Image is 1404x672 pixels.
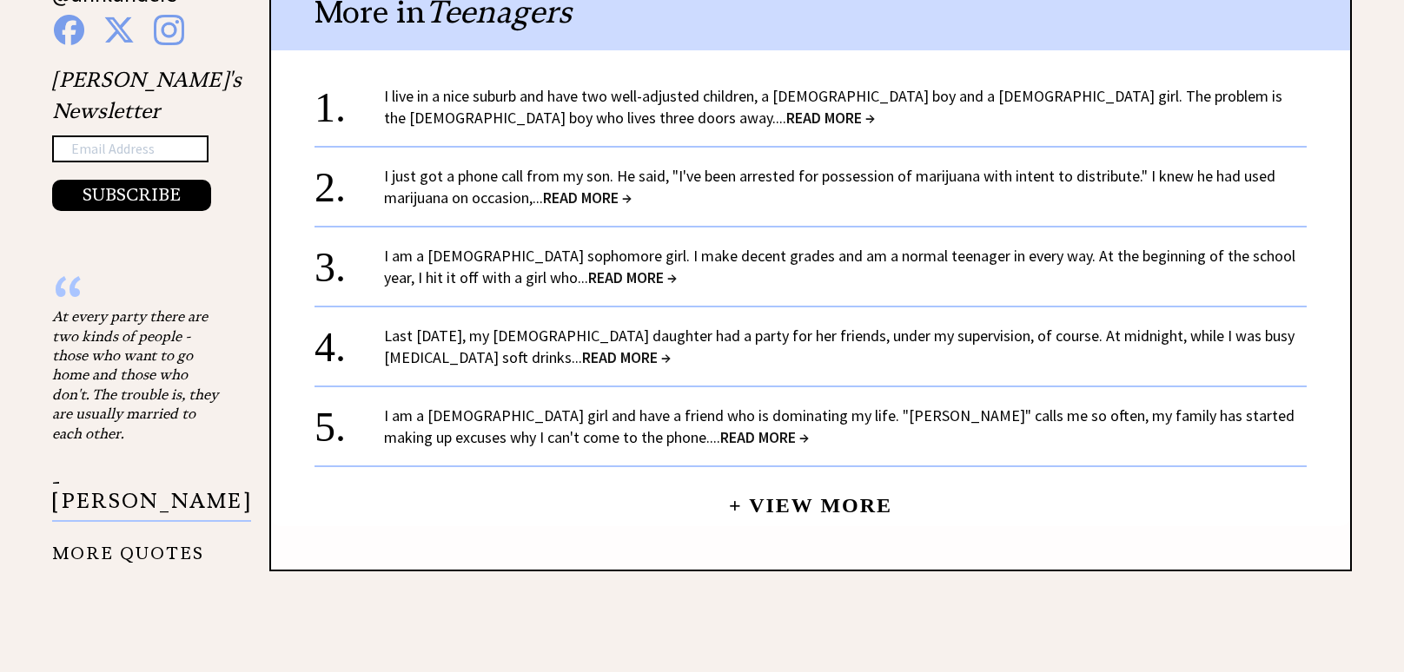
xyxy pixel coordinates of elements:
[52,64,242,212] div: [PERSON_NAME]'s Newsletter
[588,267,677,287] span: READ MORE →
[52,306,226,443] div: At every party there are two kinds of people - those who want to go home and those who don't. The...
[384,86,1282,128] a: I live in a nice suburb and have two well-adjusted children, a [DEMOGRAPHIC_DATA] boy and a [DEMO...
[54,15,84,45] img: facebook%20blue.png
[52,472,251,522] p: - [PERSON_NAME]
[315,245,384,277] div: 3.
[52,289,226,306] div: “
[384,326,1295,367] a: Last [DATE], my [DEMOGRAPHIC_DATA] daughter had a party for her friends, under my supervision, of...
[315,85,384,117] div: 1.
[384,405,1295,447] a: I am a [DEMOGRAPHIC_DATA] girl and have a friend who is dominating my life. "[PERSON_NAME]" calls...
[786,108,875,128] span: READ MORE →
[103,15,135,45] img: x%20blue.png
[315,165,384,197] div: 2.
[315,325,384,357] div: 4.
[384,246,1295,287] a: I am a [DEMOGRAPHIC_DATA] sophomore girl. I make decent grades and am a normal teenager in every ...
[315,405,384,437] div: 5.
[720,427,809,447] span: READ MORE →
[582,347,671,367] span: READ MORE →
[52,135,209,163] input: Email Address
[52,530,204,563] a: MORE QUOTES
[154,15,184,45] img: instagram%20blue.png
[729,479,892,517] a: + View More
[543,188,632,208] span: READ MORE →
[384,166,1275,208] a: I just got a phone call from my son. He said, "I've been arrested for possession of marijuana wit...
[52,180,211,211] button: SUBSCRIBE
